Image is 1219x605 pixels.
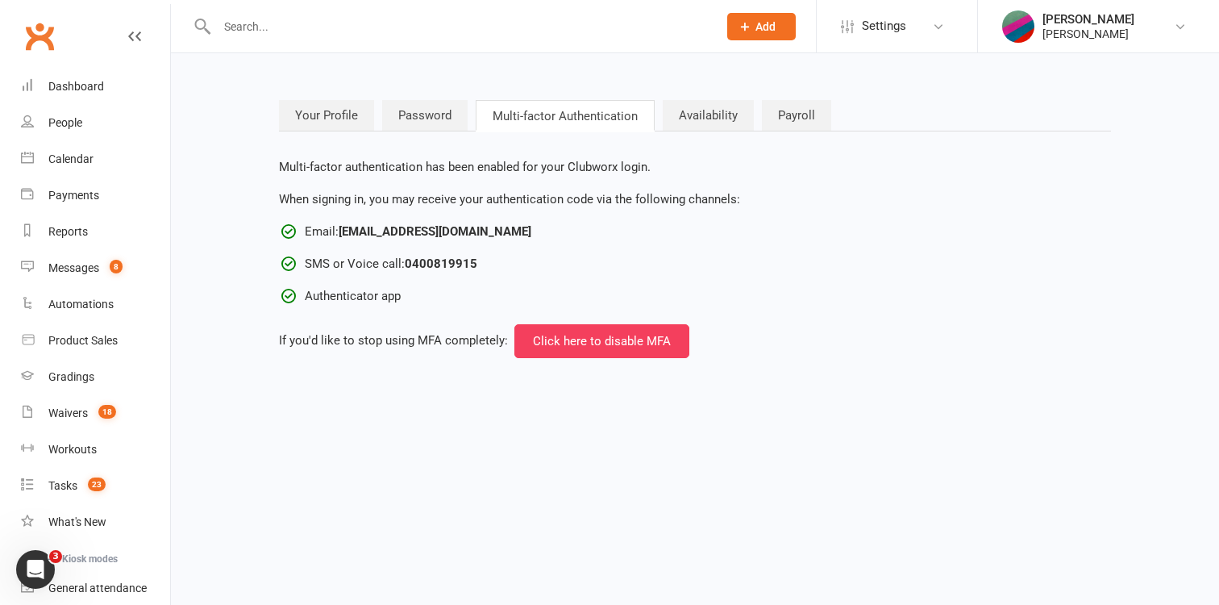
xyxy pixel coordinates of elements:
a: Tasks 23 [21,468,170,504]
a: Messages 8 [21,250,170,286]
span: Add [755,20,776,33]
div: General attendance [48,582,147,595]
a: Payments [21,177,170,214]
a: Calendar [21,141,170,177]
a: Reports [21,214,170,250]
div: Gradings [48,370,94,383]
div: Calendar [48,152,94,165]
a: Dashboard [21,69,170,105]
div: Messages [48,261,99,274]
iframe: Intercom live chat [16,550,55,589]
div: Tasks [48,479,77,492]
span: Settings [862,8,906,44]
span: 18 [98,405,116,419]
div: Automations [48,298,114,311]
p: Multi-factor authentication has been enabled for your Clubworx login. [279,157,1111,177]
strong: [EMAIL_ADDRESS][DOMAIN_NAME] [339,224,531,239]
a: Waivers 18 [21,395,170,432]
input: Search... [212,15,706,38]
span: 3 [49,550,62,563]
a: Product Sales [21,323,170,359]
span: 23 [88,478,106,491]
span: SMS or Voice call: [305,254,477,273]
a: Clubworx [19,16,60,56]
div: Product Sales [48,334,118,347]
a: What's New [21,504,170,540]
a: Availability [663,100,754,131]
div: Payments [48,189,99,202]
div: What's New [48,515,106,528]
p: When signing in, you may receive your authentication code via the following channels: [279,190,1111,209]
strong: 0400819915 [405,257,477,271]
a: People [21,105,170,141]
div: Reports [48,225,88,238]
p: If you'd like to stop using MFA completely: [279,331,508,350]
a: Password [382,100,468,131]
button: Add [727,13,796,40]
span: Email: [305,222,531,241]
div: Workouts [48,443,97,456]
div: Dashboard [48,80,104,93]
a: Automations [21,286,170,323]
a: Workouts [21,432,170,468]
a: Your Profile [279,100,374,131]
a: Multi-factor Authentication [476,100,655,131]
a: Payroll [762,100,831,131]
div: [PERSON_NAME] [1042,27,1134,41]
div: Waivers [48,407,88,419]
span: Authenticator app [305,286,401,306]
div: [PERSON_NAME] [1042,12,1134,27]
button: Click here to disable MFA [514,324,689,358]
div: People [48,116,82,129]
a: Gradings [21,359,170,395]
img: thumb_image1651469884.png [1002,10,1034,43]
span: 8 [110,260,123,273]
